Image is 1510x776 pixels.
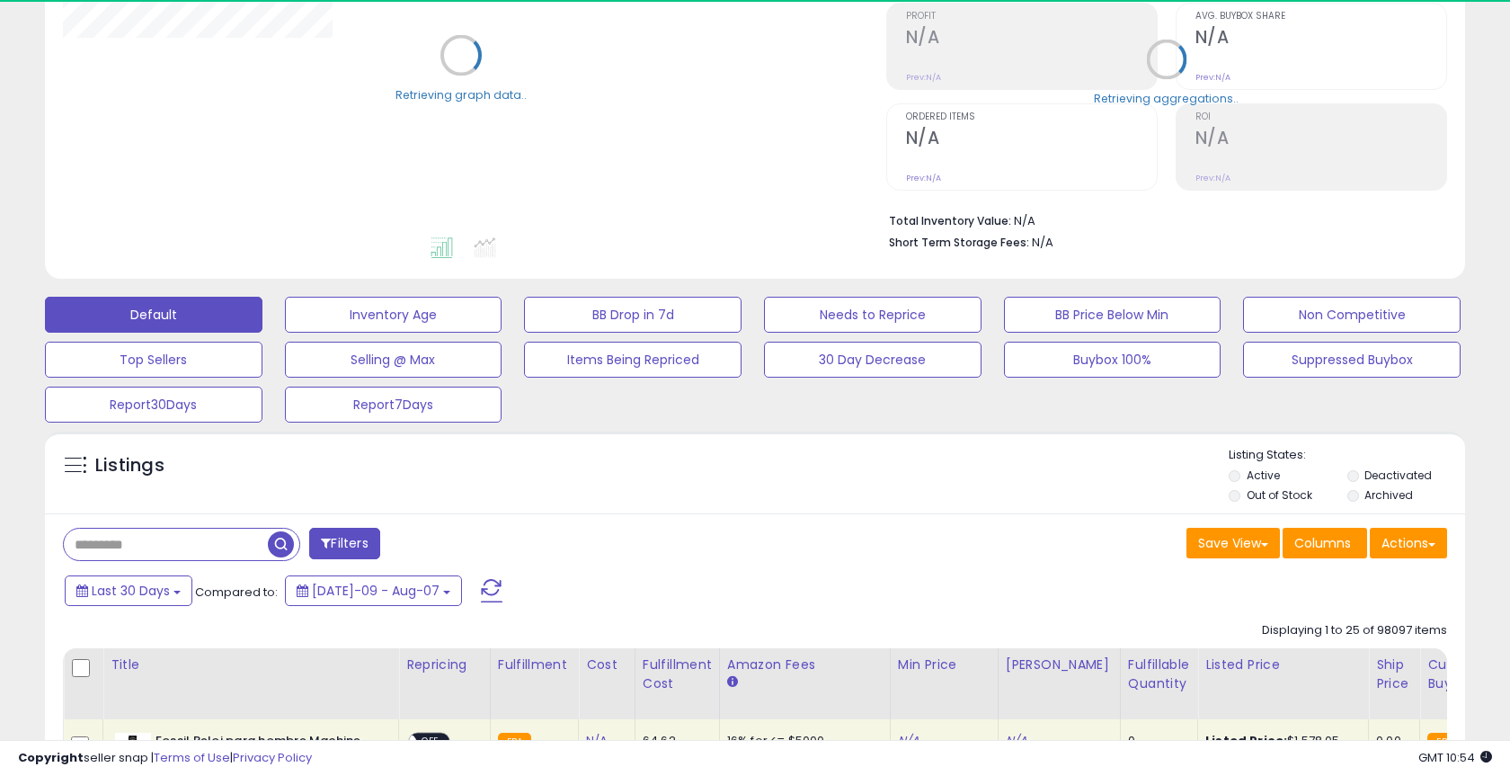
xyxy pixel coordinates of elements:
div: Fulfillment [498,656,571,674]
div: Listed Price [1205,656,1361,674]
label: Out of Stock [1247,487,1312,503]
button: Inventory Age [285,297,502,333]
button: Suppressed Buybox [1243,342,1461,378]
div: Fulfillable Quantity [1128,656,1190,693]
button: Report7Days [285,387,502,423]
button: BB Price Below Min [1004,297,1221,333]
button: Items Being Repriced [524,342,742,378]
div: Fulfillment Cost [643,656,712,693]
label: Active [1247,468,1280,483]
button: Columns [1283,528,1367,558]
strong: Copyright [18,749,84,766]
div: Cost [586,656,627,674]
div: Amazon Fees [727,656,883,674]
div: Displaying 1 to 25 of 98097 items [1262,622,1447,639]
button: Actions [1370,528,1447,558]
button: 30 Day Decrease [764,342,981,378]
div: seller snap | | [18,750,312,767]
button: Save View [1186,528,1280,558]
a: Terms of Use [154,749,230,766]
span: Columns [1294,534,1351,552]
button: Default [45,297,262,333]
button: Report30Days [45,387,262,423]
button: Filters [309,528,379,559]
div: [PERSON_NAME] [1006,656,1113,674]
span: Compared to: [195,584,278,601]
p: Listing States: [1229,447,1464,464]
span: [DATE]-09 - Aug-07 [312,582,440,600]
h5: Listings [95,453,164,478]
div: Min Price [898,656,990,674]
label: Deactivated [1364,468,1432,483]
button: [DATE]-09 - Aug-07 [285,575,462,606]
button: Last 30 Days [65,575,192,606]
span: 2025-09-7 10:54 GMT [1418,749,1492,766]
div: Retrieving graph data.. [395,86,527,103]
div: Ship Price [1376,656,1412,693]
span: Last 30 Days [92,582,170,600]
button: Selling @ Max [285,342,502,378]
small: Amazon Fees. [727,674,738,691]
button: Buybox 100% [1004,342,1221,378]
div: Title [111,656,391,674]
button: Top Sellers [45,342,262,378]
button: Non Competitive [1243,297,1461,333]
div: Retrieving aggregations.. [1094,90,1239,106]
button: BB Drop in 7d [524,297,742,333]
div: Repricing [406,656,483,674]
label: Archived [1364,487,1413,503]
button: Needs to Reprice [764,297,981,333]
a: Privacy Policy [233,749,312,766]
